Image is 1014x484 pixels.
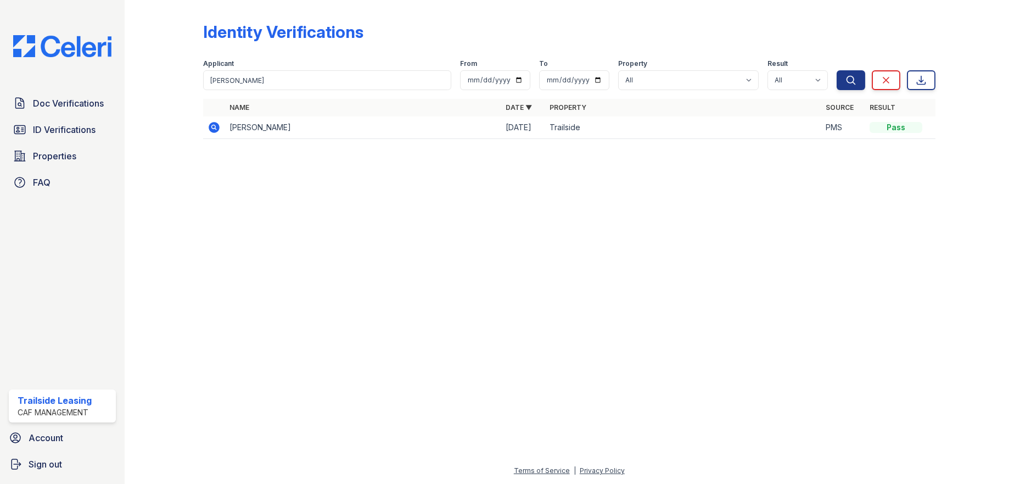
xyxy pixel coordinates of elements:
[9,145,116,167] a: Properties
[826,103,854,112] a: Source
[821,116,865,139] td: PMS
[574,466,576,475] div: |
[33,149,76,163] span: Properties
[33,176,51,189] span: FAQ
[203,59,234,68] label: Applicant
[460,59,477,68] label: From
[506,103,532,112] a: Date ▼
[203,22,363,42] div: Identity Verifications
[4,453,120,475] a: Sign out
[9,171,116,193] a: FAQ
[501,116,545,139] td: [DATE]
[618,59,647,68] label: Property
[545,116,821,139] td: Trailside
[225,116,501,139] td: [PERSON_NAME]
[539,59,548,68] label: To
[767,59,788,68] label: Result
[203,70,451,90] input: Search by name or phone number
[9,92,116,114] a: Doc Verifications
[33,123,96,136] span: ID Verifications
[870,122,922,133] div: Pass
[9,119,116,141] a: ID Verifications
[580,466,625,475] a: Privacy Policy
[870,103,895,112] a: Result
[4,35,120,57] img: CE_Logo_Blue-a8612792a0a2168367f1c8372b55b34899dd931a85d93a1a3d3e32e68fde9ad4.png
[550,103,586,112] a: Property
[29,458,62,471] span: Sign out
[33,97,104,110] span: Doc Verifications
[514,466,570,475] a: Terms of Service
[18,394,92,407] div: Trailside Leasing
[29,431,63,444] span: Account
[4,427,120,449] a: Account
[18,407,92,418] div: CAF Management
[229,103,249,112] a: Name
